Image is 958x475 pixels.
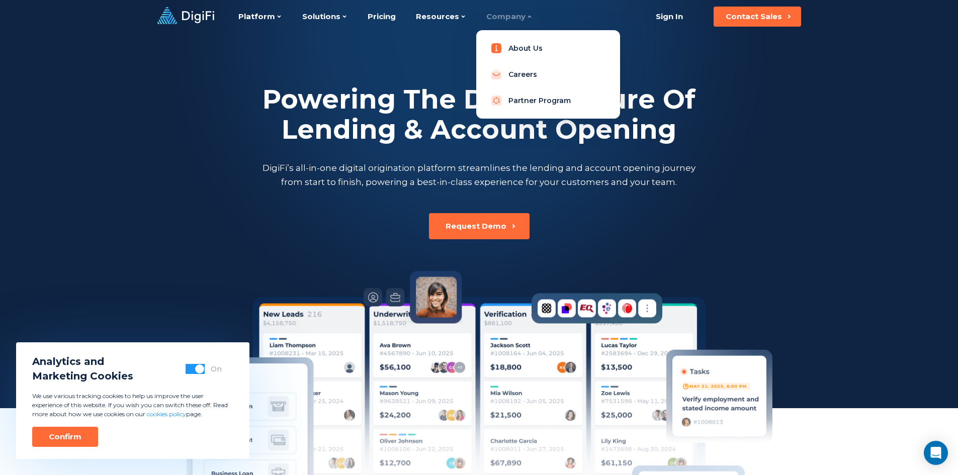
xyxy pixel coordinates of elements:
button: Contact Sales [714,7,801,27]
button: Request Demo [429,213,530,239]
div: Contact Sales [726,12,782,22]
a: Careers [484,64,612,84]
a: cookies policy [147,410,186,418]
a: Partner Program [484,90,612,111]
p: We use various tracking cookies to help us improve the user experience of this website. If you wi... [32,392,233,419]
div: Confirm [49,432,81,442]
button: Confirm [32,427,98,447]
div: Request Demo [446,221,506,231]
span: Analytics and [32,354,133,369]
a: About Us [484,38,612,58]
div: On [211,364,222,374]
p: DigiFi’s all-in-one digital origination platform streamlines the lending and account opening jour... [260,161,698,189]
span: Marketing Cookies [32,369,133,384]
a: Sign In [644,7,695,27]
h2: Powering The Digital Future Of Lending & Account Opening [260,84,698,145]
div: Open Intercom Messenger [924,441,948,465]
